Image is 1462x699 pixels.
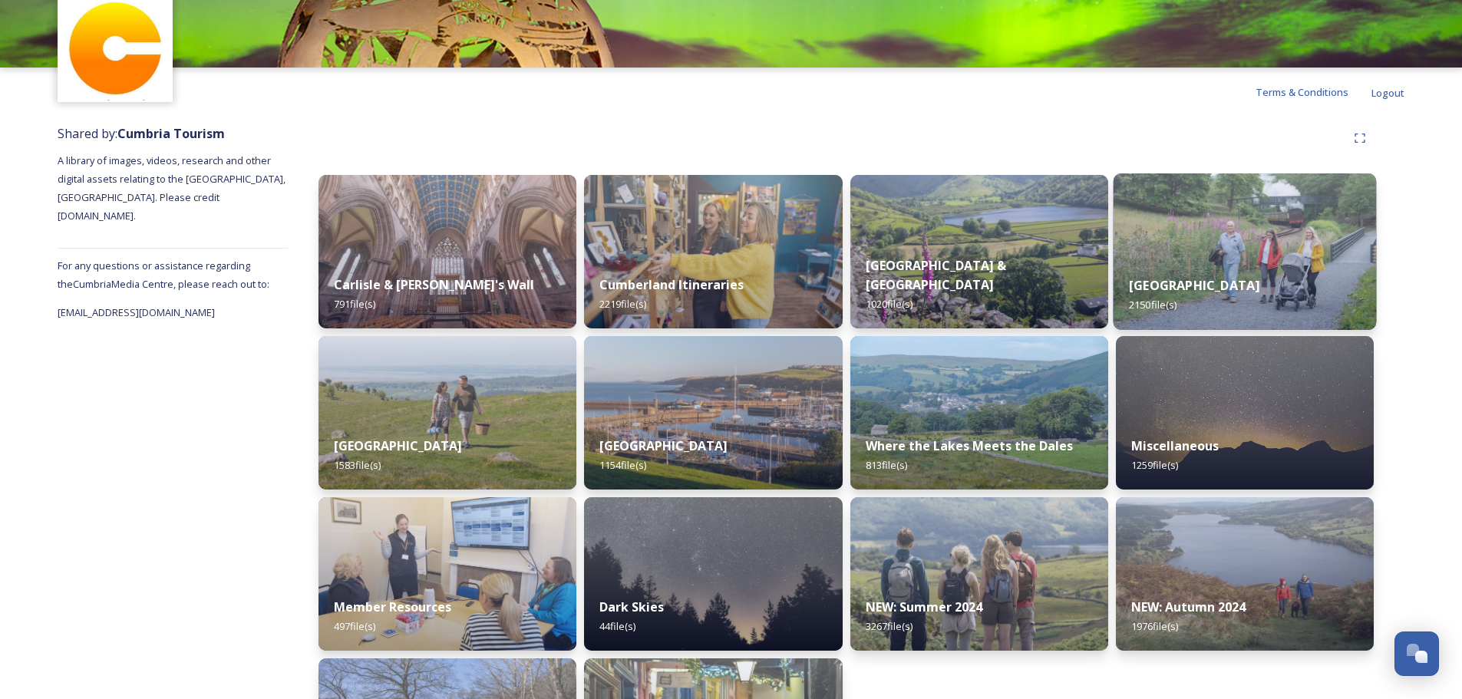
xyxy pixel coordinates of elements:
strong: Cumberland Itineraries [599,276,744,293]
img: Blea%2520Tarn%2520Star-Lapse%2520Loop.jpg [1116,336,1374,490]
strong: NEW: Autumn 2024 [1131,598,1246,615]
span: 1020 file(s) [866,297,913,311]
img: CUMBRIATOURISM_240715_PaulMitchell_WalnaScar_-56.jpg [850,497,1108,651]
strong: Dark Skies [599,598,664,615]
strong: [GEOGRAPHIC_DATA] [1129,277,1259,294]
span: 813 file(s) [866,458,907,472]
span: 1259 file(s) [1131,458,1178,472]
span: 497 file(s) [334,619,375,633]
strong: Where the Lakes Meets the Dales [866,437,1073,454]
img: ca66e4d0-8177-4442-8963-186c5b40d946.jpg [1116,497,1374,651]
img: PM204584.jpg [1113,173,1376,330]
strong: [GEOGRAPHIC_DATA] [599,437,728,454]
img: Attract%2520and%2520Disperse%2520%28274%2520of%25201364%29.jpg [850,336,1108,490]
img: Whitehaven-283.jpg [584,336,842,490]
img: Hartsop-222.jpg [850,175,1108,328]
strong: Miscellaneous [1131,437,1219,454]
strong: Carlisle & [PERSON_NAME]'s Wall [334,276,534,293]
img: Grange-over-sands-rail-250.jpg [318,336,576,490]
span: 3267 file(s) [866,619,913,633]
span: 791 file(s) [334,297,375,311]
span: For any questions or assistance regarding the Cumbria Media Centre, please reach out to: [58,259,269,291]
span: 2219 file(s) [599,297,646,311]
span: 1583 file(s) [334,458,381,472]
img: A7A07737.jpg [584,497,842,651]
strong: Cumbria Tourism [117,125,225,142]
span: A library of images, videos, research and other digital assets relating to the [GEOGRAPHIC_DATA],... [58,153,288,223]
span: [EMAIL_ADDRESS][DOMAIN_NAME] [58,305,215,319]
img: Carlisle-couple-176.jpg [318,175,576,328]
span: 1976 file(s) [1131,619,1178,633]
span: 2150 file(s) [1129,298,1177,312]
strong: [GEOGRAPHIC_DATA] & [GEOGRAPHIC_DATA] [866,257,1006,293]
strong: [GEOGRAPHIC_DATA] [334,437,462,454]
a: Terms & Conditions [1256,83,1371,101]
span: Shared by: [58,125,225,142]
span: 1154 file(s) [599,458,646,472]
img: 29343d7f-989b-46ee-a888-b1a2ee1c48eb.jpg [318,497,576,651]
button: Open Chat [1394,631,1439,676]
img: 8ef860cd-d990-4a0f-92be-bf1f23904a73.jpg [584,175,842,328]
strong: Member Resources [334,598,451,615]
span: 44 file(s) [599,619,635,633]
span: Terms & Conditions [1256,85,1348,99]
strong: NEW: Summer 2024 [866,598,982,615]
span: Logout [1371,86,1404,100]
